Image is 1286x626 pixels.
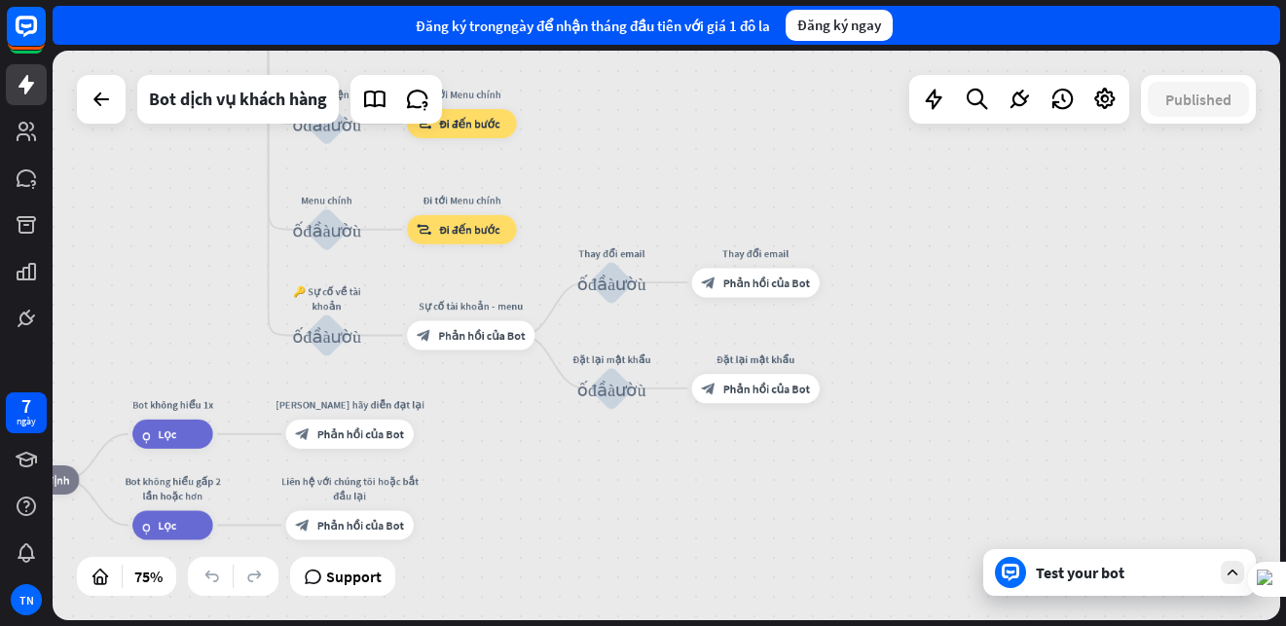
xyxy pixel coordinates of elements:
font: Đi tới Menu chính [423,88,500,101]
font: ngày để nhận tháng đầu tiên với giá 1 đô la [503,17,770,35]
font: Đặt lại mật khẩu [716,352,794,366]
font: TN [19,593,34,608]
font: Lọc [158,426,176,441]
button: Published [1148,82,1249,117]
font: Thay đổi email [578,246,644,260]
font: Phản hồi của Bot [723,381,810,395]
font: [PERSON_NAME] hãy diễn đạt lại [276,398,424,412]
div: Test your bot [1036,563,1211,582]
font: Đặt lại mật khẩu [572,352,650,366]
a: 7 ngày [6,392,47,433]
div: Bot dịch vụ khách hàng [149,75,327,124]
font: lọc [142,426,151,441]
font: Sự cố tài khoản - menu [419,300,523,313]
font: Đăng ký ngay [797,16,881,34]
font: Bot không hiểu 1x [132,398,213,412]
font: block_bot_response [295,426,310,441]
font: Phản hồi của Bot [317,518,404,533]
font: Lọc [158,518,176,533]
font: Đi đến bước [439,117,499,131]
font: Bot không hiểu gấp 2 lần hoặc hơn [125,475,220,503]
font: 🔑 Sự cố về tài khoản [293,285,361,313]
font: Đi đến bước [439,222,499,237]
font: Thay đổi email [722,246,789,260]
font: ngày [17,415,36,427]
span: Support [326,561,382,592]
font: Bot dịch vụ khách hàng [149,88,327,110]
font: Menu chính [301,194,352,207]
font: Đi tới Menu chính [423,194,500,207]
font: khối_đầu_vào_người_dùng [292,326,361,345]
button: Mở tiện ích trò chuyện LiveChat [16,8,74,66]
font: lọc [142,518,151,533]
font: 7 [21,393,31,418]
font: block_goto [417,222,432,237]
font: Phản hồi của Bot [317,426,404,441]
font: khối_đầu_vào_người_dùng [577,379,646,397]
font: khối_đầu_vào_người_dùng [292,220,361,239]
div: 75% [129,561,168,592]
font: khối_đầu_vào_người_dùng [577,273,646,291]
font: block_bot_response [701,381,716,395]
font: block_goto [417,117,432,131]
font: Liên hệ với chúng tôi hoặc bắt đầu lại [281,475,419,503]
font: Đăng ký trong [416,17,503,35]
font: block_bot_response [295,518,310,533]
font: block_bot_response [701,276,716,290]
font: Phản hồi của Bot [723,276,810,290]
